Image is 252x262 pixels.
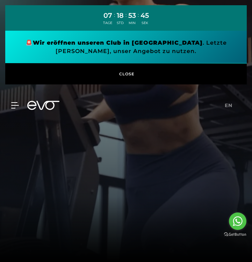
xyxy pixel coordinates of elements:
span: en [225,102,232,108]
button: CLOSE [5,63,247,84]
div: TAGE [103,21,112,25]
div: STD [117,21,124,25]
a: en [225,102,237,110]
div: : [114,11,115,30]
div: 45 [141,10,149,21]
div: MIN [128,21,136,25]
span: CLOSE [117,71,135,77]
a: Go to GetButton.io website [224,232,246,236]
div: 07 [103,10,112,21]
div: SEK [141,21,149,25]
div: : [125,11,127,30]
a: Go to whatsapp [229,212,246,230]
div: 53 [128,10,136,21]
div: : [138,11,139,30]
div: 18 [117,10,124,21]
